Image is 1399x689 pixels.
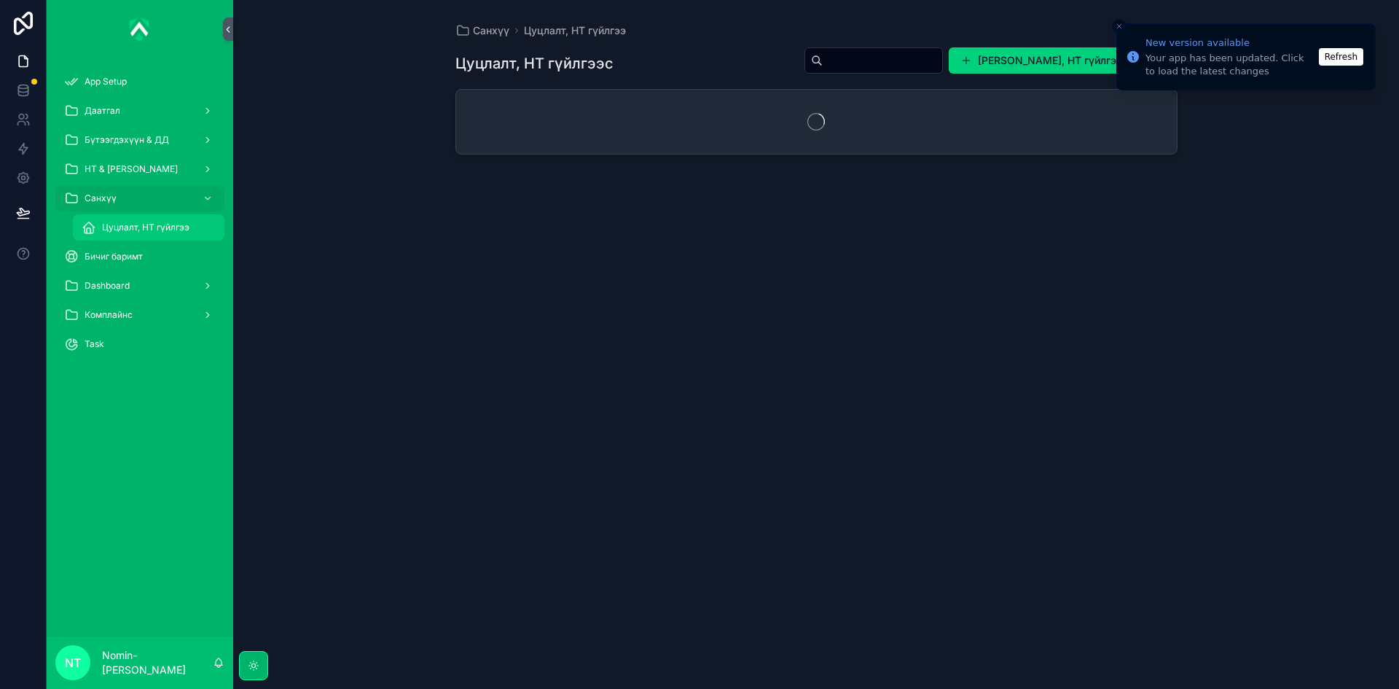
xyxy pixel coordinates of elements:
div: New version available [1145,36,1314,50]
button: Refresh [1319,48,1363,66]
div: Your app has been updated. Click to load the latest changes [1145,52,1314,78]
span: Санхүү [473,23,509,38]
div: scrollable content [47,58,233,376]
span: Task [85,338,104,350]
a: Task [55,331,224,357]
span: Dashboard [85,280,130,292]
a: Даатгал [55,98,224,124]
span: НТ & [PERSON_NAME] [85,163,178,175]
span: Бүтээгдэхүүн & ДД [85,134,169,146]
a: НТ & [PERSON_NAME] [55,156,224,182]
h1: Цуцлалт, НТ гүйлгээс [455,53,614,74]
a: Санхүү [455,23,509,38]
span: NT [65,654,81,672]
img: App logo [130,17,150,41]
a: Бичиг баримт [55,244,224,270]
a: Бүтээгдэхүүн & ДД [55,127,224,153]
span: Цуцлалт, НТ гүйлгээ [102,222,189,233]
span: Бичиг баримт [85,251,143,262]
span: Санхүү [85,192,117,204]
button: Close toast [1112,19,1126,34]
p: Nomin-[PERSON_NAME] [102,648,213,677]
a: Цуцлалт, НТ гүйлгээ [524,23,626,38]
a: Dashboard [55,273,224,299]
span: Даатгал [85,105,120,117]
a: Комплайнс [55,302,224,328]
a: App Setup [55,69,224,95]
button: [PERSON_NAME], НТ гүйлгээ оруулах [949,47,1177,74]
span: Комплайнс [85,309,133,321]
span: App Setup [85,76,127,87]
a: Санхүү [55,185,224,211]
a: Цуцлалт, НТ гүйлгээ [73,214,224,241]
